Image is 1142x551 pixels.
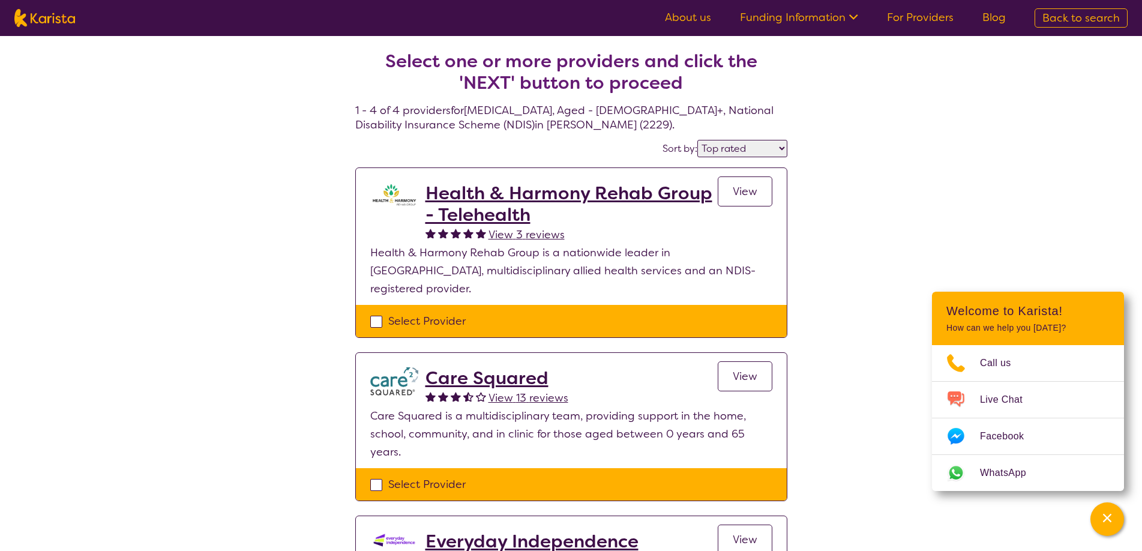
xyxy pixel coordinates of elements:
[946,323,1110,333] p: How can we help you [DATE]?
[980,427,1038,445] span: Facebook
[718,361,772,391] a: View
[980,391,1037,409] span: Live Chat
[370,244,772,298] p: Health & Harmony Rehab Group is a nationwide leader in [GEOGRAPHIC_DATA], multidisciplinary allie...
[488,389,568,407] a: View 13 reviews
[488,227,565,242] span: View 3 reviews
[463,228,473,238] img: fullstar
[982,10,1006,25] a: Blog
[980,464,1041,482] span: WhatsApp
[740,10,858,25] a: Funding Information
[733,184,757,199] span: View
[946,304,1110,318] h2: Welcome to Karista!
[932,455,1124,491] a: Web link opens in a new tab.
[438,228,448,238] img: fullstar
[370,367,418,396] img: watfhvlxxexrmzu5ckj6.png
[14,9,75,27] img: Karista logo
[370,182,418,206] img: ztak9tblhgtrn1fit8ap.png
[355,22,787,132] h4: 1 - 4 of 4 providers for [MEDICAL_DATA] , Aged - [DEMOGRAPHIC_DATA]+ , National Disability Insura...
[980,354,1026,372] span: Call us
[425,182,718,226] a: Health & Harmony Rehab Group - Telehealth
[476,391,486,402] img: emptystar
[438,391,448,402] img: fullstar
[665,10,711,25] a: About us
[887,10,954,25] a: For Providers
[425,228,436,238] img: fullstar
[463,391,473,402] img: halfstar
[488,391,568,405] span: View 13 reviews
[1042,11,1120,25] span: Back to search
[733,369,757,384] span: View
[733,532,757,547] span: View
[718,176,772,206] a: View
[370,407,772,461] p: Care Squared is a multidisciplinary team, providing support in the home, school, community, and i...
[932,292,1124,491] div: Channel Menu
[476,228,486,238] img: fullstar
[663,142,697,155] label: Sort by:
[1035,8,1128,28] a: Back to search
[488,226,565,244] a: View 3 reviews
[451,391,461,402] img: fullstar
[370,50,773,94] h2: Select one or more providers and click the 'NEXT' button to proceed
[451,228,461,238] img: fullstar
[932,345,1124,491] ul: Choose channel
[1090,502,1124,536] button: Channel Menu
[425,391,436,402] img: fullstar
[425,367,568,389] a: Care Squared
[370,531,418,550] img: kdssqoqrr0tfqzmv8ac0.png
